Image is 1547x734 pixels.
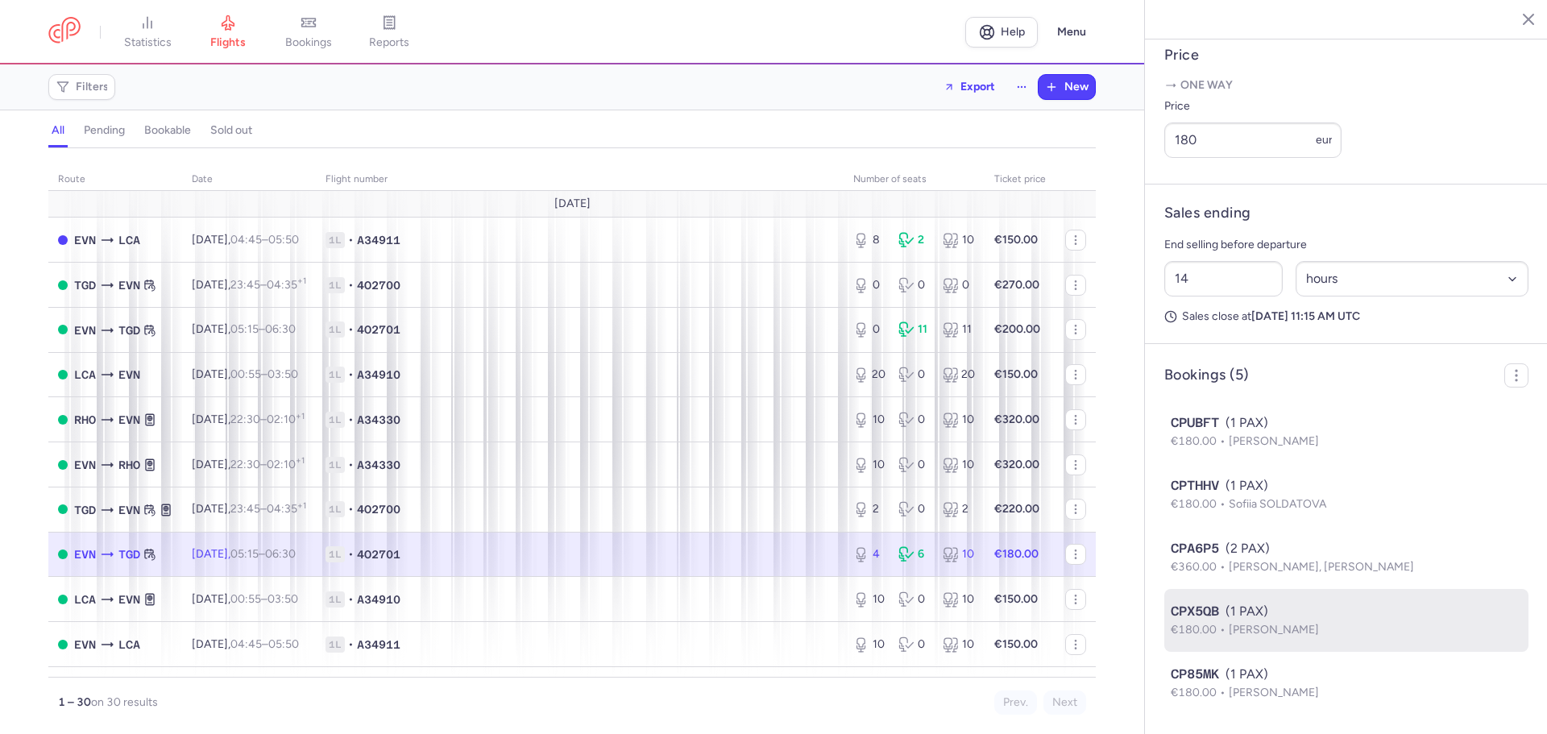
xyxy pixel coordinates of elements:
[118,321,140,339] span: TGD
[1171,602,1522,621] div: (1 PAX)
[994,413,1039,426] strong: €320.00
[357,501,400,517] span: 4O2700
[853,412,885,428] div: 10
[898,546,931,562] div: 6
[118,366,140,384] span: EVN
[348,457,354,473] span: •
[91,695,158,709] span: on 30 results
[898,457,931,473] div: 0
[943,321,975,338] div: 11
[1171,623,1229,637] span: €180.00
[898,501,931,517] div: 0
[933,74,1006,100] button: Export
[297,276,306,286] sup: +1
[326,232,345,248] span: 1L
[853,637,885,653] div: 10
[1171,476,1522,496] div: (1 PAX)
[357,591,400,608] span: A34910
[84,123,125,138] h4: pending
[898,591,931,608] div: 0
[1171,434,1229,448] span: €180.00
[1171,665,1522,684] div: (1 PAX)
[268,15,349,50] a: bookings
[898,412,931,428] div: 0
[230,367,298,381] span: –
[348,277,354,293] span: •
[74,411,96,429] span: RHO
[326,637,345,653] span: 1L
[326,546,345,562] span: 1L
[1229,623,1319,637] span: [PERSON_NAME]
[1164,235,1528,255] p: End selling before departure
[1171,497,1229,511] span: €180.00
[1171,413,1522,450] button: CPUBFT(1 PAX)€180.00[PERSON_NAME]
[268,233,299,247] time: 05:50
[994,233,1038,247] strong: €150.00
[1171,413,1219,433] span: CPUBFT
[188,15,268,50] a: flights
[74,231,96,249] span: EVN
[230,233,299,247] span: –
[118,545,140,563] span: TGD
[994,458,1039,471] strong: €320.00
[230,458,305,471] span: –
[853,501,885,517] div: 2
[230,233,262,247] time: 04:45
[1164,204,1250,222] h4: Sales ending
[943,367,975,383] div: 20
[943,637,975,653] div: 10
[48,168,182,192] th: route
[1164,97,1342,116] label: Price
[357,232,400,248] span: A34911
[1171,560,1229,574] span: €360.00
[230,637,262,651] time: 04:45
[192,322,296,336] span: [DATE],
[1001,26,1025,38] span: Help
[74,501,96,519] span: TGD
[369,35,409,50] span: reports
[853,457,885,473] div: 10
[994,367,1038,381] strong: €150.00
[267,278,306,292] time: 04:35
[267,458,305,471] time: 02:10
[265,547,296,561] time: 06:30
[357,637,400,653] span: A34911
[1047,17,1096,48] button: Menu
[1164,122,1342,158] input: ---
[1164,46,1528,64] h4: Price
[230,458,260,471] time: 22:30
[192,458,305,471] span: [DATE],
[943,546,975,562] div: 10
[994,278,1039,292] strong: €270.00
[267,413,305,426] time: 02:10
[898,637,931,653] div: 0
[48,17,81,47] a: CitizenPlane red outlined logo
[348,232,354,248] span: •
[1171,539,1219,558] span: CPA6P5
[994,592,1038,606] strong: €150.00
[267,502,306,516] time: 04:35
[230,592,261,606] time: 00:55
[898,321,931,338] div: 11
[118,591,140,608] span: EVN
[348,412,354,428] span: •
[1171,686,1229,699] span: €180.00
[994,637,1038,651] strong: €150.00
[554,197,591,210] span: [DATE]
[192,278,306,292] span: [DATE],
[118,501,140,519] span: EVN
[74,545,96,563] span: EVN
[994,547,1039,561] strong: €180.00
[182,168,316,192] th: date
[348,546,354,562] span: •
[349,15,429,50] a: reports
[74,321,96,339] span: EVN
[268,637,299,651] time: 05:50
[285,35,332,50] span: bookings
[357,546,400,562] span: 4O2701
[52,123,64,138] h4: all
[844,168,985,192] th: number of seats
[348,367,354,383] span: •
[357,321,400,338] span: 4O2701
[1164,261,1283,297] input: ##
